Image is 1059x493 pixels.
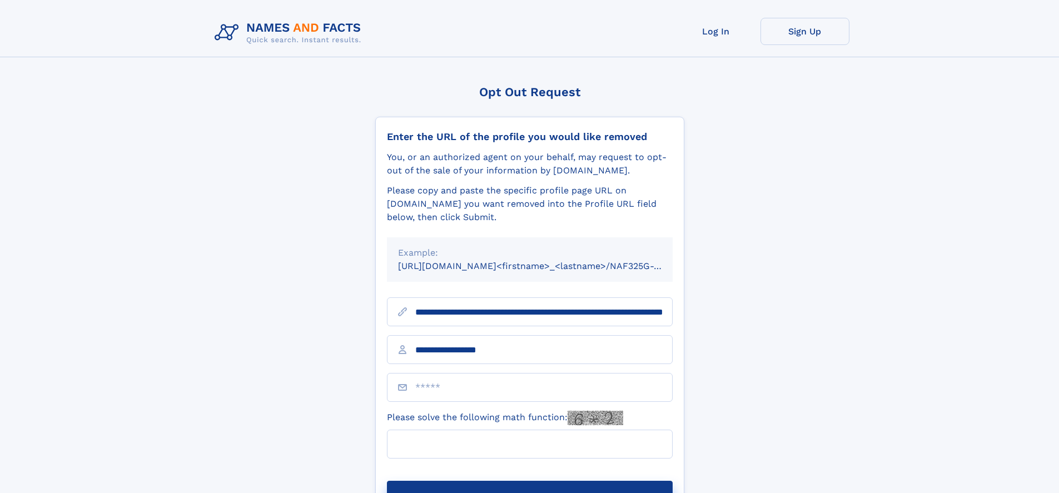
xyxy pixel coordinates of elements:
[398,261,694,271] small: [URL][DOMAIN_NAME]<firstname>_<lastname>/NAF325G-xxxxxxxx
[387,131,673,143] div: Enter the URL of the profile you would like removed
[672,18,760,45] a: Log In
[210,18,370,48] img: Logo Names and Facts
[760,18,849,45] a: Sign Up
[375,85,684,99] div: Opt Out Request
[387,151,673,177] div: You, or an authorized agent on your behalf, may request to opt-out of the sale of your informatio...
[387,411,623,425] label: Please solve the following math function:
[387,184,673,224] div: Please copy and paste the specific profile page URL on [DOMAIN_NAME] you want removed into the Pr...
[398,246,662,260] div: Example:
